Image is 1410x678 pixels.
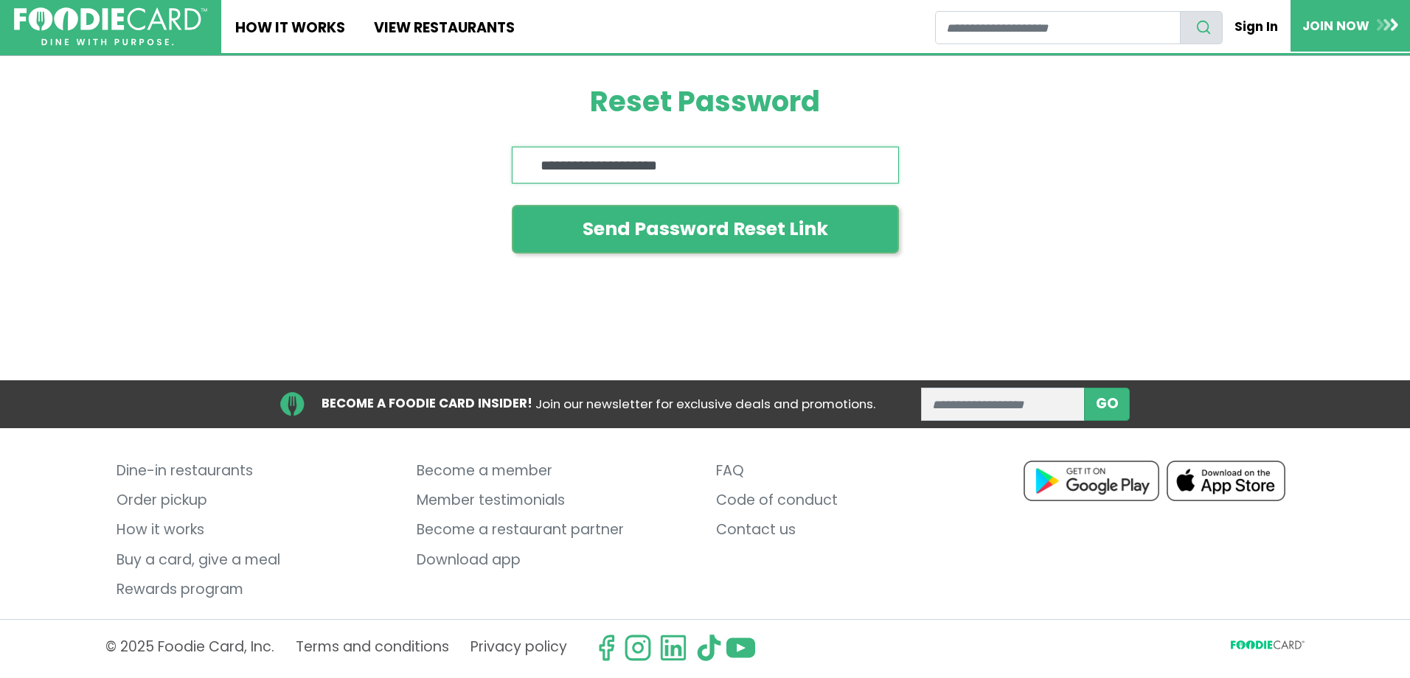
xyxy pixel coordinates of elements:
h1: Reset Password [512,85,899,119]
svg: check us out on facebook [592,634,620,662]
span: Join our newsletter for exclusive deals and promotions. [535,395,875,413]
a: Become a restaurant partner [417,516,694,545]
a: Sign In [1223,10,1291,43]
a: Become a member [417,456,694,486]
button: Send Password Reset Link [512,205,899,254]
img: FoodieCard; Eat, Drink, Save, Donate [14,7,207,46]
input: enter email address [921,388,1086,421]
strong: BECOME A FOODIE CARD INSIDER! [322,394,532,412]
svg: FoodieCard [1231,640,1305,654]
a: How it works [117,516,394,545]
a: FAQ [716,456,993,486]
input: restaurant search [935,11,1181,44]
a: Download app [417,545,694,575]
img: linkedin.svg [659,634,687,662]
a: Dine-in restaurants [117,456,394,486]
a: Privacy policy [470,634,567,662]
a: Buy a card, give a meal [117,545,394,575]
button: subscribe [1084,388,1130,421]
a: Code of conduct [716,486,993,515]
a: Member testimonials [417,486,694,515]
a: Order pickup [117,486,394,515]
img: youtube.svg [726,634,754,662]
img: tiktok.svg [695,634,723,662]
a: Terms and conditions [296,634,449,662]
a: Rewards program [117,575,394,604]
a: Contact us [716,516,993,545]
p: © 2025 Foodie Card, Inc. [105,634,274,662]
button: search [1180,11,1223,44]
